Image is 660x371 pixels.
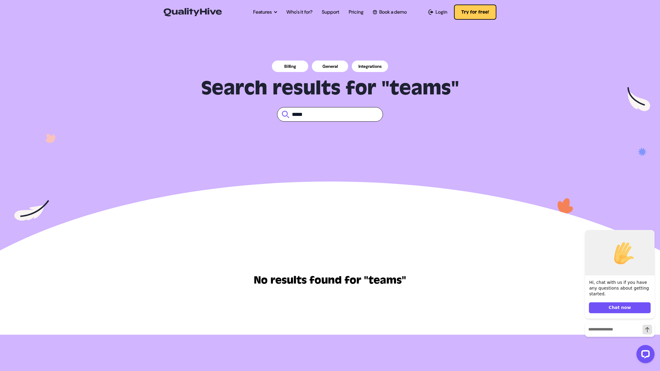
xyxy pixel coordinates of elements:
a: General [312,61,348,72]
span: Login [436,8,447,16]
button: Try for free! [454,5,496,20]
a: Features [253,8,277,16]
a: Support [322,8,339,16]
a: Integrations [352,61,388,72]
a: Login [428,8,447,16]
a: Billing [272,61,308,72]
a: Who's it for? [286,8,312,16]
iframe: LiveChat chat widget [580,220,657,368]
img: Book a QualityHive Demo [373,10,377,14]
h1: Search results for "teams" [165,77,495,100]
img: QualityHive - Bug Tracking Tool [164,8,222,16]
a: Book a demo [373,8,407,16]
a: Pricing [349,8,364,16]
